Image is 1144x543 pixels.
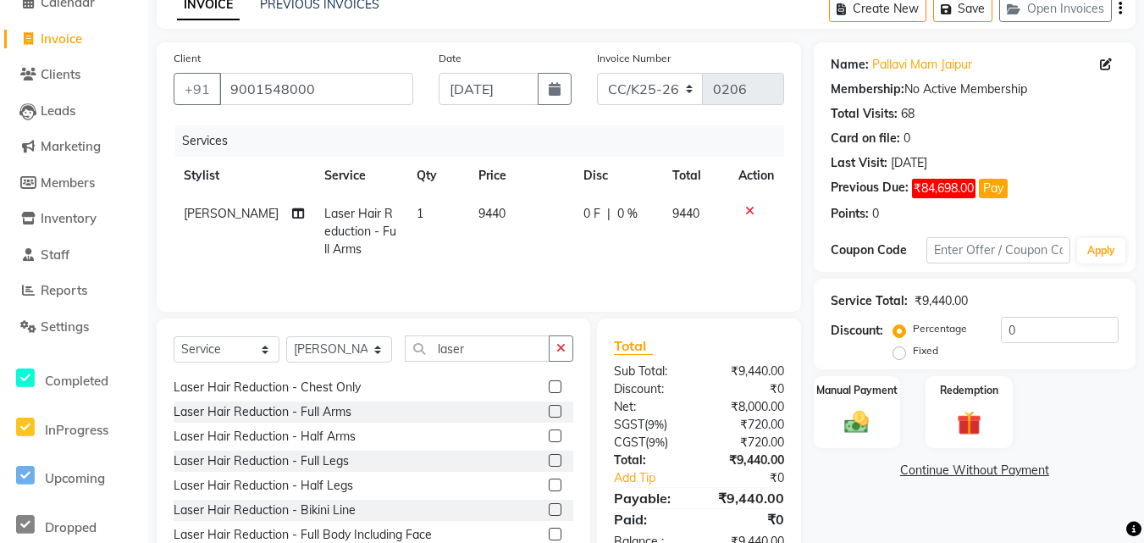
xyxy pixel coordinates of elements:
th: Price [468,157,573,195]
div: [DATE] [891,154,927,172]
a: Reports [4,281,144,301]
span: 0 F [583,205,600,223]
label: Manual Payment [816,383,898,398]
label: Percentage [913,321,967,336]
a: Continue Without Payment [817,462,1132,479]
th: Qty [406,157,468,195]
div: ( ) [601,416,699,434]
div: Discount: [831,322,883,340]
div: ₹0 [699,380,796,398]
span: Clients [41,66,80,82]
button: +91 [174,73,221,105]
input: Search or Scan [405,335,550,362]
span: Completed [45,373,108,389]
button: Apply [1077,238,1125,263]
div: ₹9,440.00 [915,292,968,310]
div: Previous Due: [831,179,909,198]
label: Fixed [913,343,938,358]
th: Disc [573,157,662,195]
span: 9440 [478,206,506,221]
input: Enter Offer / Coupon Code [926,237,1070,263]
div: Last Visit: [831,154,887,172]
span: 9% [648,418,664,431]
div: Laser Hair Reduction - Half Legs [174,477,353,495]
div: Services [175,125,797,157]
div: Net: [601,398,699,416]
div: Discount: [601,380,699,398]
div: 68 [901,105,915,123]
span: InProgress [45,422,108,438]
span: Dropped [45,519,97,535]
div: Laser Hair Reduction - Chest Only [174,379,361,396]
div: ₹0 [716,469,797,487]
span: Members [41,175,95,191]
label: Invoice Number [597,51,671,66]
div: ₹9,440.00 [699,452,796,469]
div: Laser Hair Reduction - Half Arms [174,428,356,446]
div: No Active Membership [831,80,1119,98]
a: Add Tip [601,469,715,487]
label: Client [174,51,201,66]
a: Staff [4,246,144,265]
div: Laser Hair Reduction - Full Legs [174,452,349,470]
span: Invoice [41,30,82,47]
img: _gift.svg [949,408,989,439]
div: ₹9,440.00 [699,488,796,508]
div: Card on file: [831,130,900,147]
div: Laser Hair Reduction - Full Arms [174,403,351,421]
span: Settings [41,319,89,335]
span: Inventory [41,210,97,226]
span: 9% [649,435,665,449]
span: Reports [41,282,87,298]
div: 0 [904,130,910,147]
th: Action [728,157,784,195]
div: Total Visits: [831,105,898,123]
span: CGST [614,435,645,450]
span: ₹84,698.00 [912,179,975,198]
div: ₹720.00 [699,416,796,434]
a: Inventory [4,209,144,229]
div: Laser Hair Reduction - Bikini Line [174,501,356,519]
span: | [607,205,611,223]
div: Service Total: [831,292,908,310]
div: ₹0 [699,509,796,529]
a: Invoice [4,30,144,49]
div: ₹8,000.00 [699,398,796,416]
div: ( ) [601,434,699,452]
div: Payable: [601,488,699,508]
span: Upcoming [45,470,105,486]
div: ₹9,440.00 [699,363,796,380]
div: Name: [831,56,869,74]
span: [PERSON_NAME] [184,206,279,221]
input: Search by Name/Mobile/Email/Code [219,73,413,105]
div: Total: [601,452,699,469]
div: Membership: [831,80,904,98]
a: Settings [4,318,144,337]
th: Stylist [174,157,314,195]
span: Laser Hair Reduction - Full Arms [324,206,396,257]
div: Points: [831,205,869,223]
a: Members [4,174,144,193]
a: Leads [4,102,144,121]
span: 0 % [617,205,638,223]
img: _cash.svg [837,408,876,436]
span: Leads [41,103,75,119]
a: Pallavi Mam Jaipur [872,56,972,74]
a: Clients [4,65,144,85]
th: Service [314,157,406,195]
div: Paid: [601,509,699,529]
span: 1 [417,206,423,221]
span: 9440 [672,206,699,221]
th: Total [662,157,728,195]
div: Sub Total: [601,363,699,380]
div: Coupon Code [831,241,926,259]
label: Date [439,51,461,66]
button: Pay [979,179,1008,198]
a: Marketing [4,137,144,157]
div: ₹720.00 [699,434,796,452]
span: Marketing [41,138,101,154]
span: Staff [41,247,69,263]
div: 0 [872,205,879,223]
span: Total [614,337,653,355]
span: SGST [614,417,644,432]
